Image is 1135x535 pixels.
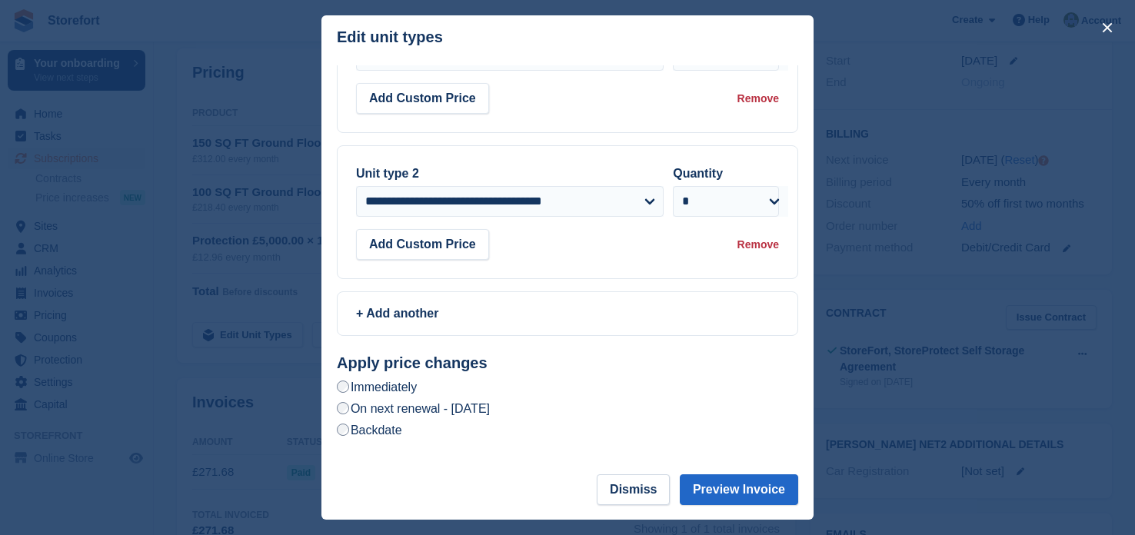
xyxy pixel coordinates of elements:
[337,379,417,395] label: Immediately
[337,354,488,371] strong: Apply price changes
[680,474,798,505] button: Preview Invoice
[737,237,779,253] div: Remove
[337,291,798,336] a: + Add another
[356,167,419,180] label: Unit type 2
[356,229,489,260] button: Add Custom Price
[337,400,490,417] label: On next renewal - [DATE]
[337,402,349,414] input: On next renewal - [DATE]
[1095,15,1120,40] button: close
[673,167,723,180] label: Quantity
[597,474,670,505] button: Dismiss
[737,91,779,107] div: Remove
[337,28,443,46] p: Edit unit types
[356,83,489,114] button: Add Custom Price
[337,422,402,438] label: Backdate
[356,304,779,323] div: + Add another
[337,380,349,393] input: Immediately
[337,424,349,436] input: Backdate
